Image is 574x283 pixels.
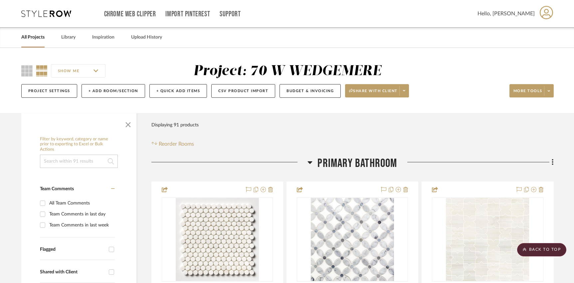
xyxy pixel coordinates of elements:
a: Inspiration [92,33,114,42]
span: Share with client [349,88,398,98]
div: 0 [162,198,273,281]
div: All Team Comments [49,198,113,209]
div: Team Comments in last day [49,209,113,219]
span: Hello, [PERSON_NAME] [478,10,535,18]
a: Chrome Web Clipper [104,11,156,17]
a: All Projects [21,33,45,42]
button: + Quick Add Items [149,84,207,98]
button: Reorder Rooms [151,140,194,148]
img: Snow White Honed Penny Round Marble Mosaic 11 1/4x11 3/412"x12"x3/8" [176,198,259,281]
input: Search within 91 results [40,155,118,168]
div: Flagged [40,247,105,252]
a: Import Pinterest [165,11,210,17]
button: Project Settings [21,84,77,98]
button: Share with client [345,84,409,97]
span: Team Comments [40,187,74,191]
div: Shared with Client [40,269,105,275]
a: Support [220,11,241,17]
button: Close [121,117,135,130]
button: Budget & Invoicing [280,84,341,98]
h6: Filter by keyword, category or name prior to exporting to Excel or Bulk Actions [40,137,118,152]
div: 0 [297,198,408,281]
span: Reorder Rooms [159,140,194,148]
img: LINEN LIMESTONE STAR CROSS HONED MOSAIC [446,198,529,281]
a: Upload History [131,33,162,42]
span: Primary Bathroom [317,156,397,171]
button: CSV Product Import [211,84,275,98]
button: + Add Room/Section [82,84,145,98]
button: More tools [509,84,554,97]
scroll-to-top-button: BACK TO TOP [517,243,566,256]
div: Displaying 91 products [151,118,199,132]
img: BIANCO CARRARA THASSOS MOONSTONE FLOWER II MARBLE MOSAIC [311,198,394,281]
div: Project: 70 W WEDGEMERE [193,64,382,78]
span: More tools [513,88,542,98]
div: Team Comments in last week [49,220,113,230]
a: Library [61,33,76,42]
